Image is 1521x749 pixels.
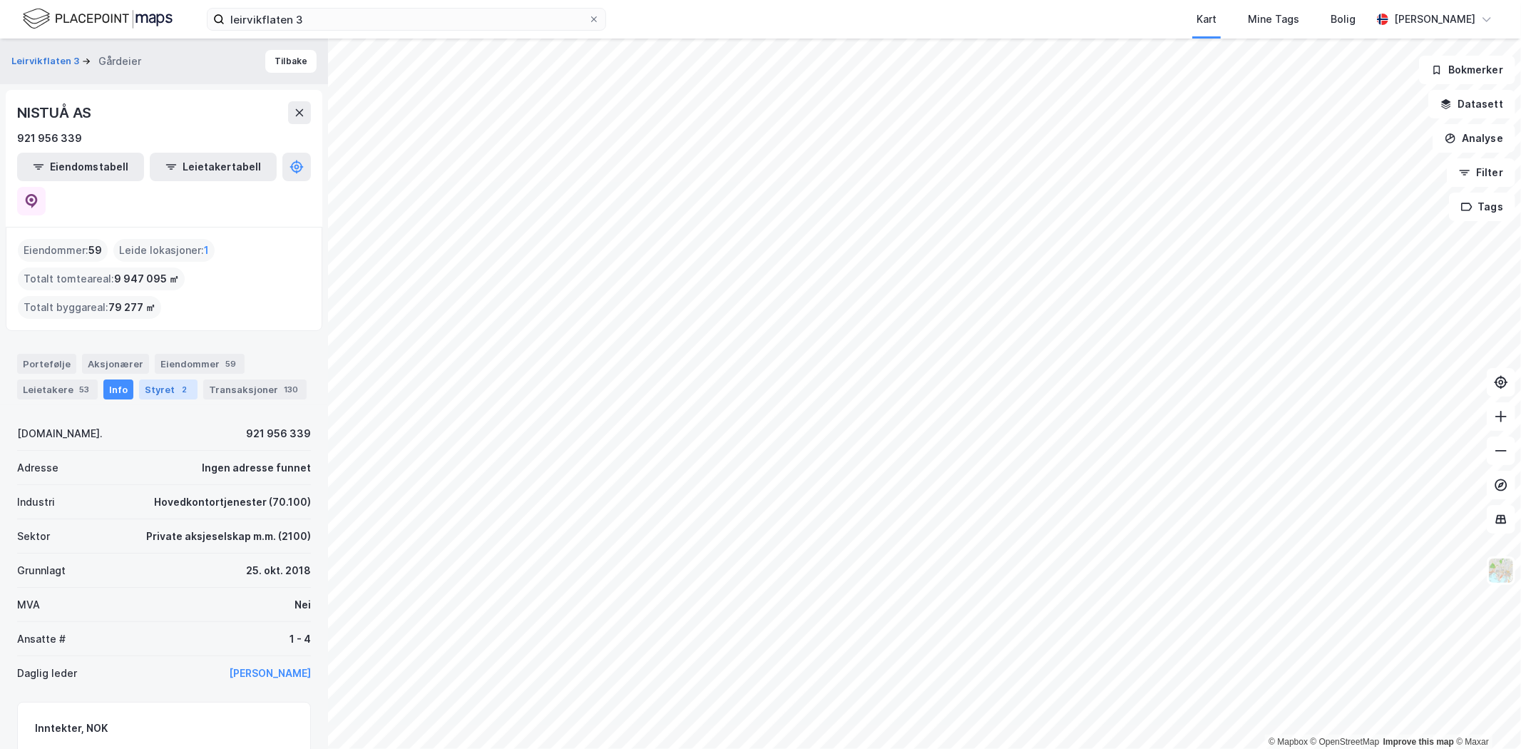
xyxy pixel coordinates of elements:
[155,354,245,374] div: Eiendommer
[265,50,317,73] button: Tilbake
[23,6,173,31] img: logo.f888ab2527a4732fd821a326f86c7f29.svg
[1394,11,1475,28] div: [PERSON_NAME]
[178,382,192,397] div: 2
[204,242,209,259] span: 1
[108,299,155,316] span: 79 277 ㎡
[18,267,185,290] div: Totalt tomteareal :
[246,562,311,579] div: 25. okt. 2018
[18,239,108,262] div: Eiendommer :
[154,494,311,511] div: Hovedkontortjenester (70.100)
[114,270,179,287] span: 9 947 095 ㎡
[1248,11,1299,28] div: Mine Tags
[139,379,198,399] div: Styret
[88,242,102,259] span: 59
[17,354,76,374] div: Portefølje
[1311,737,1380,747] a: OpenStreetMap
[290,631,311,648] div: 1 - 4
[17,562,66,579] div: Grunnlagt
[18,296,161,319] div: Totalt byggareal :
[1383,737,1454,747] a: Improve this map
[146,528,311,545] div: Private aksjeselskap m.m. (2100)
[17,425,103,442] div: [DOMAIN_NAME].
[1449,193,1515,221] button: Tags
[17,153,144,181] button: Eiendomstabell
[1447,158,1515,187] button: Filter
[1428,90,1515,118] button: Datasett
[1433,124,1515,153] button: Analyse
[1269,737,1308,747] a: Mapbox
[17,101,94,124] div: NISTUÅ AS
[295,596,311,613] div: Nei
[17,665,77,682] div: Daglig leder
[17,379,98,399] div: Leietakere
[17,494,55,511] div: Industri
[1450,681,1521,749] div: Kontrollprogram for chat
[281,382,301,397] div: 130
[103,379,133,399] div: Info
[1331,11,1356,28] div: Bolig
[113,239,215,262] div: Leide lokasjoner :
[1197,11,1217,28] div: Kart
[35,720,108,737] div: Inntekter, NOK
[17,528,50,545] div: Sektor
[11,54,82,68] button: Leirvikflaten 3
[222,357,239,371] div: 59
[150,153,277,181] button: Leietakertabell
[1450,681,1521,749] iframe: Chat Widget
[17,631,66,648] div: Ansatte #
[17,459,58,477] div: Adresse
[76,382,92,397] div: 53
[1419,56,1515,84] button: Bokmerker
[17,130,82,147] div: 921 956 339
[225,9,588,30] input: Søk på adresse, matrikkel, gårdeiere, leietakere eller personer
[246,425,311,442] div: 921 956 339
[202,459,311,477] div: Ingen adresse funnet
[82,354,149,374] div: Aksjonærer
[98,53,141,70] div: Gårdeier
[17,596,40,613] div: MVA
[1487,557,1515,584] img: Z
[203,379,307,399] div: Transaksjoner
